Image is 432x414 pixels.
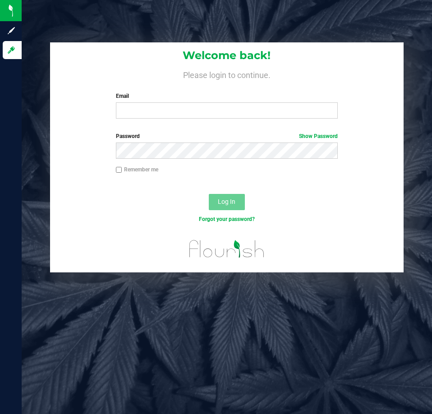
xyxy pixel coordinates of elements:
label: Remember me [116,166,158,174]
a: Show Password [299,133,338,139]
span: Password [116,133,140,139]
inline-svg: Log in [7,46,16,55]
inline-svg: Sign up [7,26,16,35]
h4: Please login to continue. [50,69,403,79]
h1: Welcome back! [50,50,403,61]
input: Remember me [116,167,122,173]
label: Email [116,92,338,100]
a: Forgot your password? [199,216,255,222]
img: flourish_logo.svg [183,233,271,265]
button: Log In [209,194,245,210]
span: Log In [218,198,235,205]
